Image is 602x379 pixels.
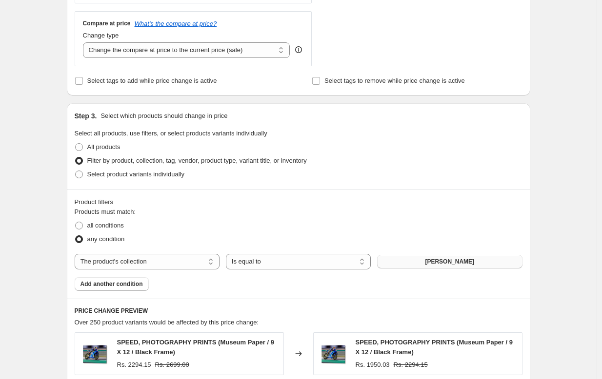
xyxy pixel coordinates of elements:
span: Select product variants individually [87,171,184,178]
h2: Step 3. [75,111,97,121]
button: ABDELKADER ALLAM [377,255,522,268]
img: speed-bike-poster-in-Gallery-Wrap_80x.jpg [80,339,109,368]
span: Select tags to add while price change is active [87,77,217,84]
div: Product filters [75,197,522,207]
p: Select which products should change in price [100,111,227,121]
span: Products must match: [75,208,136,215]
button: Add another condition [75,277,149,291]
span: any condition [87,235,125,243]
div: Rs. 2294.15 [117,360,151,370]
span: Add another condition [80,280,143,288]
img: speed-bike-poster-in-Gallery-Wrap_80x.jpg [319,339,348,368]
span: [PERSON_NAME] [425,258,474,265]
span: SPEED, PHOTOGRAPHY PRINTS (Museum Paper / 9 X 12 / Black Frame) [356,339,513,356]
span: all conditions [87,222,124,229]
strike: Rs. 2699.00 [155,360,189,370]
button: What's the compare at price? [135,20,217,27]
span: Filter by product, collection, tag, vendor, product type, variant title, or inventory [87,157,307,164]
span: Over 250 product variants would be affected by this price change: [75,319,259,326]
div: Rs. 1950.03 [356,360,390,370]
span: Change type [83,32,119,39]
strike: Rs. 2294.15 [394,360,428,370]
span: Select tags to remove while price change is active [324,77,465,84]
span: SPEED, PHOTOGRAPHY PRINTS (Museum Paper / 9 X 12 / Black Frame) [117,339,274,356]
h6: PRICE CHANGE PREVIEW [75,307,522,315]
span: Select all products, use filters, or select products variants individually [75,130,267,137]
span: All products [87,143,120,151]
h3: Compare at price [83,19,131,27]
div: help [294,45,303,55]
